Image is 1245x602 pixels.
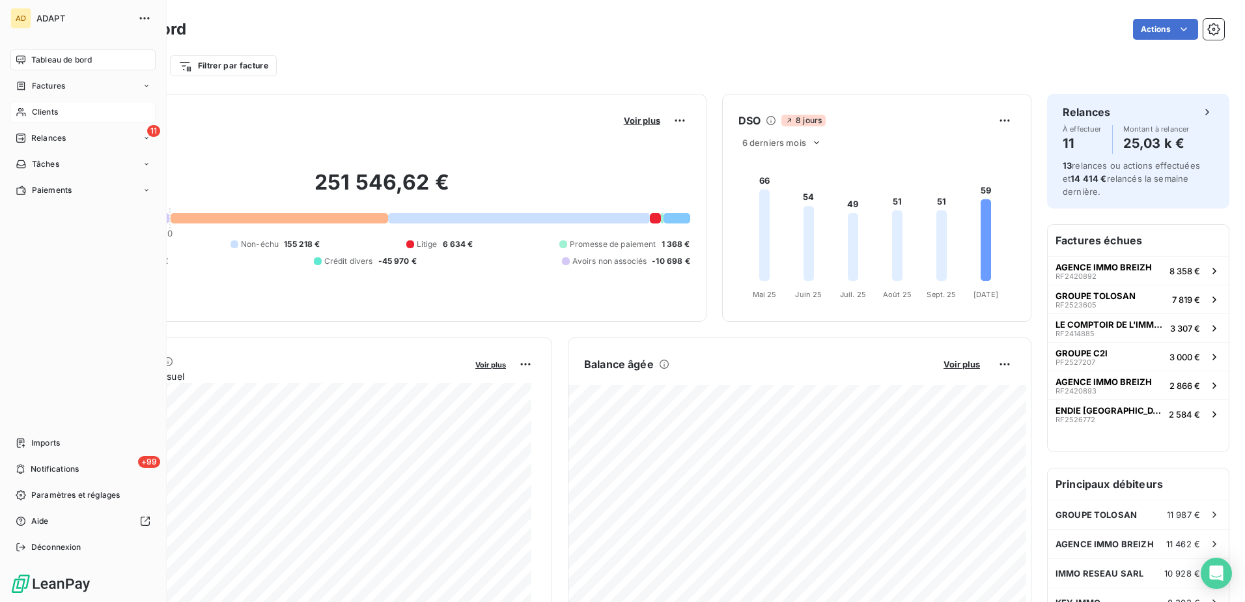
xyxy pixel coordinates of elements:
span: 13 [1063,160,1072,171]
h6: DSO [738,113,761,128]
button: Filtrer par facture [170,55,277,76]
span: 8 jours [781,115,826,126]
button: AGENCE IMMO BREIZHRF24208932 866 € [1048,371,1229,399]
span: 11 [147,125,160,137]
h6: Balance âgée [584,356,654,372]
span: À effectuer [1063,125,1102,133]
span: GROUPE C2I [1056,348,1108,358]
span: Tâches [32,158,59,170]
span: Voir plus [475,360,506,369]
span: Clients [32,106,58,118]
span: Imports [31,437,60,449]
span: RF2526772 [1056,416,1095,423]
span: 1 368 € [662,238,690,250]
button: Voir plus [471,358,510,370]
span: 6 634 € [443,238,473,250]
span: RF2420893 [1056,387,1097,395]
span: Tableau de bord [31,54,92,66]
h6: Factures échues [1048,225,1229,256]
tspan: Août 25 [883,290,912,299]
button: ENDIE [GEOGRAPHIC_DATA]RF25267722 584 € [1048,399,1229,428]
span: Notifications [31,463,79,475]
tspan: Mai 25 [752,290,776,299]
span: relances ou actions effectuées et relancés la semaine dernière. [1063,160,1200,197]
span: 3 000 € [1169,352,1200,362]
span: AGENCE IMMO BREIZH [1056,262,1152,272]
span: 8 358 € [1169,266,1200,276]
span: Crédit divers [324,255,373,267]
span: Avoirs non associés [572,255,647,267]
span: GROUPE TOLOSAN [1056,509,1137,520]
h4: 25,03 k € [1123,133,1190,154]
span: Voir plus [624,115,660,126]
span: 11 462 € [1166,539,1200,549]
img: Logo LeanPay [10,573,91,594]
span: 7 819 € [1172,294,1200,305]
tspan: [DATE] [973,290,998,299]
span: 14 414 € [1070,173,1106,184]
span: Promesse de paiement [570,238,656,250]
h4: 11 [1063,133,1102,154]
button: GROUPE C2IPF25272073 000 € [1048,342,1229,371]
button: AGENCE IMMO BREIZHRF24208928 358 € [1048,256,1229,285]
button: Voir plus [620,115,664,126]
h2: 251 546,62 € [74,169,690,208]
span: IMMO RESEAU SARL [1056,568,1143,579]
span: RF2420892 [1056,272,1097,280]
span: 10 928 € [1164,568,1200,579]
span: RF2523605 [1056,301,1097,309]
span: 2 584 € [1169,409,1200,420]
span: Montant à relancer [1123,125,1190,133]
a: Aide [10,511,156,532]
span: -45 970 € [378,255,417,267]
span: Non-échu [241,238,279,250]
button: Actions [1133,19,1198,40]
h6: Principaux débiteurs [1048,468,1229,500]
span: Paramètres et réglages [31,489,120,501]
span: Déconnexion [31,541,81,553]
tspan: Juil. 25 [840,290,866,299]
span: 11 987 € [1167,509,1200,520]
span: Chiffre d'affaires mensuel [74,369,466,383]
span: RF2414885 [1056,330,1095,337]
span: AGENCE IMMO BREIZH [1056,377,1152,387]
span: 2 866 € [1169,380,1200,391]
span: GROUPE TOLOSAN [1056,291,1136,301]
span: Factures [32,80,65,92]
span: Aide [31,515,49,527]
span: 155 218 € [284,238,320,250]
tspan: Sept. 25 [927,290,956,299]
button: Voir plus [940,358,984,370]
span: Paiements [32,184,72,196]
span: ADAPT [36,13,130,23]
tspan: Juin 25 [795,290,822,299]
span: PF2527207 [1056,358,1095,366]
span: +99 [138,456,160,468]
button: GROUPE TOLOSANRF25236057 819 € [1048,285,1229,313]
h6: Relances [1063,104,1110,120]
div: Open Intercom Messenger [1201,558,1232,589]
span: 0 [167,228,173,238]
span: Voir plus [944,359,980,369]
span: AGENCE IMMO BREIZH [1056,539,1154,549]
span: 6 derniers mois [742,137,806,148]
span: Relances [31,132,66,144]
button: LE COMPTOIR DE L'IMMOBILIERRF24148853 307 € [1048,313,1229,342]
span: ENDIE [GEOGRAPHIC_DATA] [1056,405,1164,416]
span: 3 307 € [1170,323,1200,334]
div: AD [10,8,31,29]
span: -10 698 € [652,255,690,267]
span: LE COMPTOIR DE L'IMMOBILIER [1056,319,1165,330]
span: Litige [417,238,438,250]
